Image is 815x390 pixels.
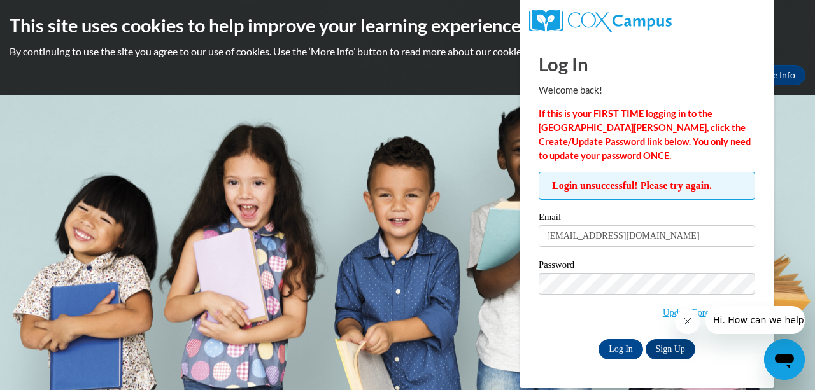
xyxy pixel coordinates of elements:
iframe: Button to launch messaging window [764,339,805,380]
span: Hi. How can we help? [8,9,103,19]
h2: This site uses cookies to help improve your learning experience. [10,13,805,38]
label: Email [539,212,755,225]
iframe: Message from company [705,306,805,334]
p: Welcome back! [539,83,755,97]
label: Password [539,260,755,273]
a: Update/Forgot Password [663,307,755,317]
span: Login unsuccessful! Please try again. [539,172,755,200]
p: By continuing to use the site you agree to our use of cookies. Use the ‘More info’ button to read... [10,45,805,59]
img: COX Campus [529,10,672,32]
a: More Info [746,65,805,85]
a: Sign Up [646,339,695,359]
input: Log In [599,339,643,359]
strong: If this is your FIRST TIME logging in to the [GEOGRAPHIC_DATA][PERSON_NAME], click the Create/Upd... [539,108,751,161]
iframe: Close message [675,309,700,334]
h1: Log In [539,51,755,77]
